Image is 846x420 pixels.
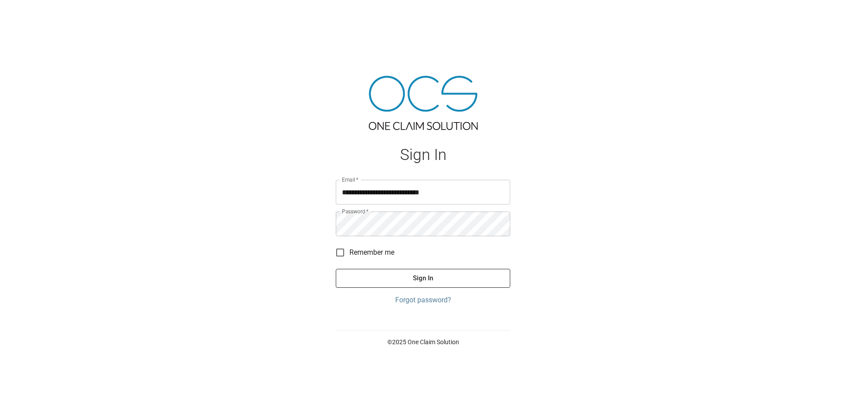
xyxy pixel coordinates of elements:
label: Email [342,176,359,183]
img: ocs-logo-tra.png [369,76,478,130]
p: © 2025 One Claim Solution [336,338,510,346]
label: Password [342,208,368,215]
h1: Sign In [336,146,510,164]
span: Remember me [349,247,394,258]
a: Forgot password? [336,295,510,305]
button: Sign In [336,269,510,287]
img: ocs-logo-white-transparent.png [11,5,46,23]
